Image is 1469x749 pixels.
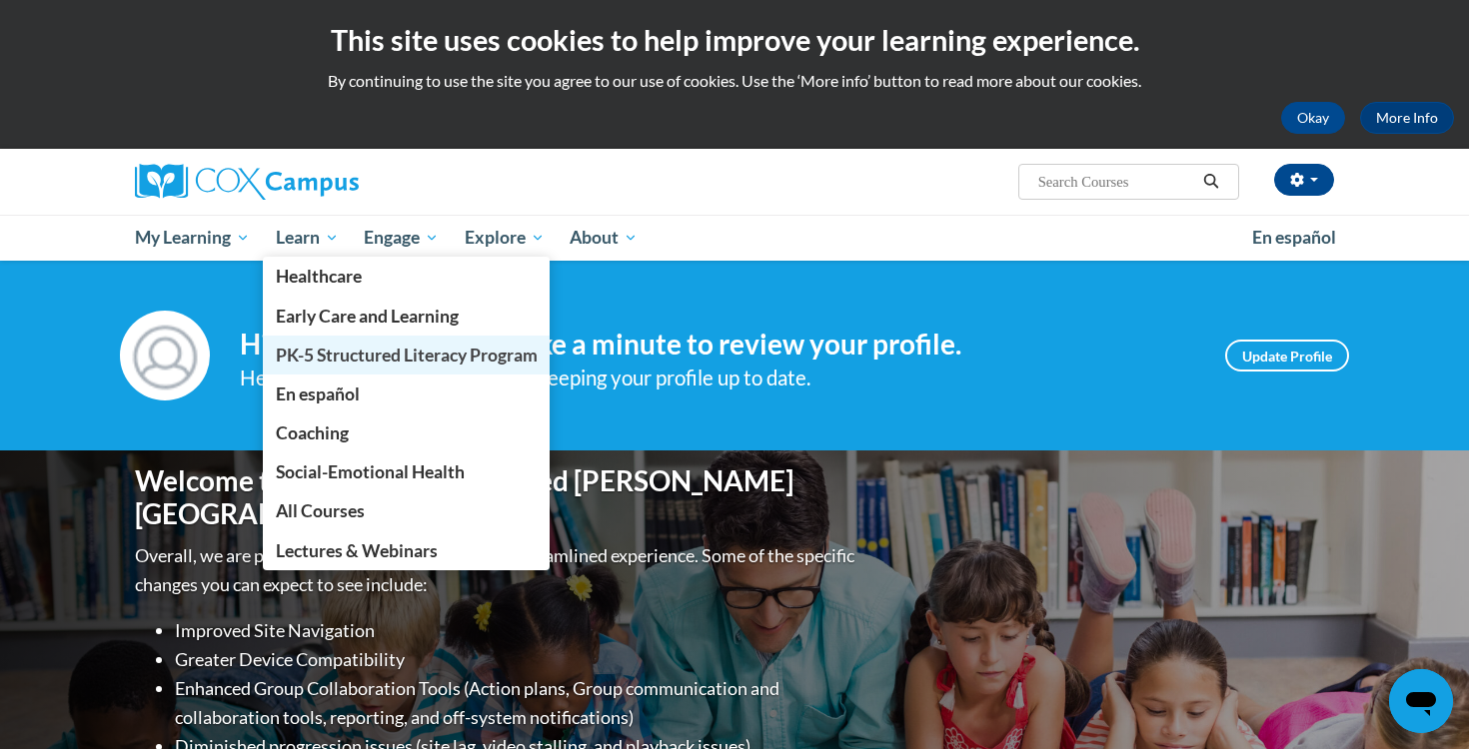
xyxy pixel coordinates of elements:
[240,362,1195,394] div: Help improve your experience by keeping your profile up to date.
[240,328,1195,362] h4: Hi [PERSON_NAME]! Take a minute to review your profile.
[276,226,339,250] span: Learn
[1274,164,1334,196] button: Account Settings
[263,491,551,530] a: All Courses
[263,413,551,452] a: Coaching
[105,215,1364,261] div: Main menu
[276,383,360,404] span: En español
[558,215,652,261] a: About
[276,500,365,521] span: All Courses
[135,226,250,250] span: My Learning
[263,257,551,296] a: Healthcare
[351,215,452,261] a: Engage
[276,345,538,366] span: PK-5 Structured Literacy Program
[15,70,1454,92] p: By continuing to use the site you agree to our use of cookies. Use the ‘More info’ button to read...
[1252,227,1336,248] span: En español
[1281,102,1345,134] button: Okay
[175,645,859,674] li: Greater Device Compatibility
[263,297,551,336] a: Early Care and Learning
[135,164,515,200] a: Cox Campus
[175,616,859,645] li: Improved Site Navigation
[135,541,859,599] p: Overall, we are proud to provide you with a more streamlined experience. Some of the specific cha...
[1360,102,1454,134] a: More Info
[276,540,438,561] span: Lectures & Webinars
[263,531,551,570] a: Lectures & Webinars
[263,215,352,261] a: Learn
[452,215,558,261] a: Explore
[1239,217,1349,259] a: En español
[135,464,859,531] h1: Welcome to the new and improved [PERSON_NAME][GEOGRAPHIC_DATA]
[263,336,551,374] a: PK-5 Structured Literacy Program
[263,374,551,413] a: En español
[1389,669,1453,733] iframe: Button to launch messaging window
[135,164,359,200] img: Cox Campus
[570,226,638,250] span: About
[120,311,210,400] img: Profile Image
[465,226,545,250] span: Explore
[276,266,362,287] span: Healthcare
[276,306,459,327] span: Early Care and Learning
[1036,170,1196,194] input: Search Courses
[276,461,465,482] span: Social-Emotional Health
[263,452,551,491] a: Social-Emotional Health
[1225,340,1349,372] a: Update Profile
[364,226,439,250] span: Engage
[175,674,859,732] li: Enhanced Group Collaboration Tools (Action plans, Group communication and collaboration tools, re...
[122,215,263,261] a: My Learning
[276,422,349,443] span: Coaching
[15,20,1454,60] h2: This site uses cookies to help improve your learning experience.
[1196,170,1226,194] button: Search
